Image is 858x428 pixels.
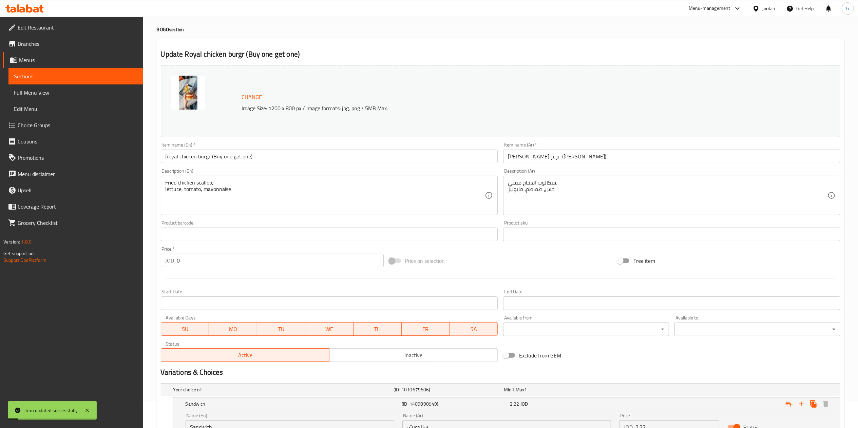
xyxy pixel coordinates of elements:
[14,72,138,80] span: Sections
[24,407,78,414] div: Item updated successfully
[3,150,143,166] a: Promotions
[161,228,498,241] input: Please enter product barcode
[186,401,399,407] h5: Sandwich
[18,219,138,227] span: Grocery Checklist
[161,348,329,362] button: Active
[503,150,840,163] input: Enter name Ar
[242,92,262,102] span: Change
[512,385,515,394] span: 1
[674,323,840,336] div: ​
[260,324,303,334] span: TU
[3,249,35,258] span: Get support on:
[820,398,832,410] button: Delete Sandwich
[332,350,495,360] span: Inactive
[18,170,138,178] span: Menu disclaimer
[510,400,519,408] span: 2.22
[21,237,32,246] span: 1.0.0
[3,19,143,36] a: Edit Restaurant
[762,5,776,12] div: Jordan
[18,137,138,145] span: Coupons
[19,56,138,64] span: Menus
[354,322,402,336] button: TH
[14,105,138,113] span: Edit Menu
[209,322,257,336] button: MO
[18,186,138,194] span: Upsell
[14,89,138,97] span: Full Menu View
[3,215,143,231] a: Grocery Checklist
[394,386,501,393] h5: (ID: 1010679606)
[166,256,174,265] p: JOD
[356,324,399,334] span: TH
[239,90,265,104] button: Change
[173,386,391,393] h5: Your choice of:
[161,150,498,163] input: Enter name En
[3,133,143,150] a: Coupons
[504,385,512,394] span: Min
[18,154,138,162] span: Promotions
[173,398,840,410] div: Expand
[164,350,327,360] span: Active
[3,36,143,52] a: Branches
[3,52,143,68] a: Menus
[503,228,840,241] input: Please enter product sku
[18,121,138,129] span: Choice Groups
[807,398,820,410] button: Clone new choice
[520,400,528,408] span: JOD
[516,385,524,394] span: Max
[164,324,207,334] span: SU
[161,322,209,336] button: SU
[405,257,445,265] span: Price on selection
[8,68,143,84] a: Sections
[3,166,143,182] a: Menu disclaimer
[18,23,138,32] span: Edit Restaurant
[450,322,498,336] button: SA
[161,49,840,59] h2: Update Royal chicken burgr (Buy one get one)
[8,101,143,117] a: Edit Menu
[783,398,795,410] button: Add choice group
[18,40,138,48] span: Branches
[18,202,138,211] span: Coverage Report
[402,401,507,407] h5: (ID: 1409890549)
[524,385,527,394] span: 1
[177,254,384,267] input: Please enter price
[519,351,561,359] span: Exclude from GEM
[257,322,305,336] button: TU
[846,5,849,12] span: G
[633,257,655,265] span: Free item
[404,324,447,334] span: FR
[329,348,498,362] button: Inactive
[161,384,840,396] div: Expand
[157,26,844,33] h4: BOGO section
[166,179,485,212] textarea: Fried chicken scallop, lettuce, tomato, mayonnaise
[8,84,143,101] a: Full Menu View
[508,179,827,212] textarea: سكالوب الدجاج مقلي، خس، طماطم، مايونيز
[504,386,611,393] div: ,
[503,323,669,336] div: ​
[212,324,254,334] span: MO
[402,322,450,336] button: FR
[3,198,143,215] a: Coverage Report
[161,367,840,377] h2: Variations & Choices
[171,76,205,110] img: royal_chicken_burger638750299964679922.jpg
[305,322,354,336] button: WE
[795,398,807,410] button: Add new choice
[452,324,495,334] span: SA
[3,237,20,246] span: Version:
[308,324,351,334] span: WE
[239,104,733,112] p: Image Size: 1200 x 800 px / Image formats: jpg, png / 5MB Max.
[3,117,143,133] a: Choice Groups
[3,182,143,198] a: Upsell
[689,4,730,13] div: Menu-management
[3,256,46,265] a: Support.OpsPlatform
